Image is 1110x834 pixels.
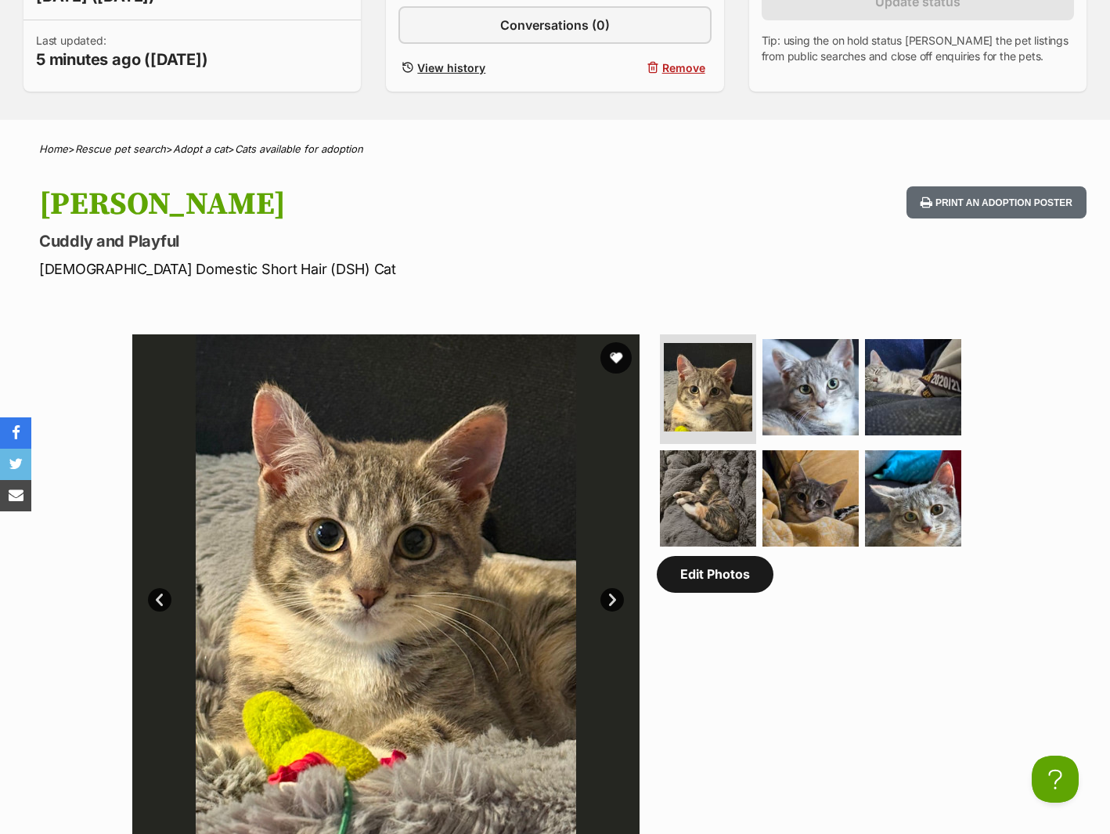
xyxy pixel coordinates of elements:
img: Photo of Camie [762,339,859,435]
a: View history [398,56,549,79]
a: Rescue pet search [75,143,166,155]
a: Prev [148,588,171,612]
iframe: Help Scout Beacon - Open [1032,756,1079,803]
img: Photo of Camie [664,343,752,431]
img: Photo of Camie [660,450,756,547]
a: Home [39,143,68,155]
img: Photo of Camie [865,339,961,435]
a: Conversations (0) [398,6,711,44]
a: Sponsored BySquare [221,153,325,165]
span: Remove [662,60,705,76]
a: Next [600,588,624,612]
p: Tip: using the on hold status [PERSON_NAME] the pet listings from public searches and close off e... [762,33,1074,64]
p: Cuddly and Playful [39,230,677,252]
img: Photo of Camie [762,450,859,547]
button: favourite [600,342,632,374]
img: OBA_TRANS.png [180,2,195,14]
a: A simple POS that works for your restaurant [221,23,734,45]
span: Conversations (0) [500,16,610,34]
span: View history [417,60,485,76]
a: Adopt a cat [173,143,228,155]
p: Last updated: [36,33,208,70]
p: [DEMOGRAPHIC_DATA] Domestic Short Hair (DSH) Cat [39,258,677,280]
span: 5 minutes ago ([DATE]) [36,49,208,70]
span: Square [289,153,325,165]
a: Cats available for adoption [235,143,363,155]
img: Photo of Camie [865,450,961,547]
h1: [PERSON_NAME] [39,186,677,222]
a: Square is an all-in-one point-of-sale system that lets you manage in-person and online orders, pi... [221,58,734,93]
button: Remove [561,56,712,79]
button: Print an adoption poster [906,186,1087,218]
a: Edit Photos [657,556,773,592]
a: Learn more [639,146,734,173]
